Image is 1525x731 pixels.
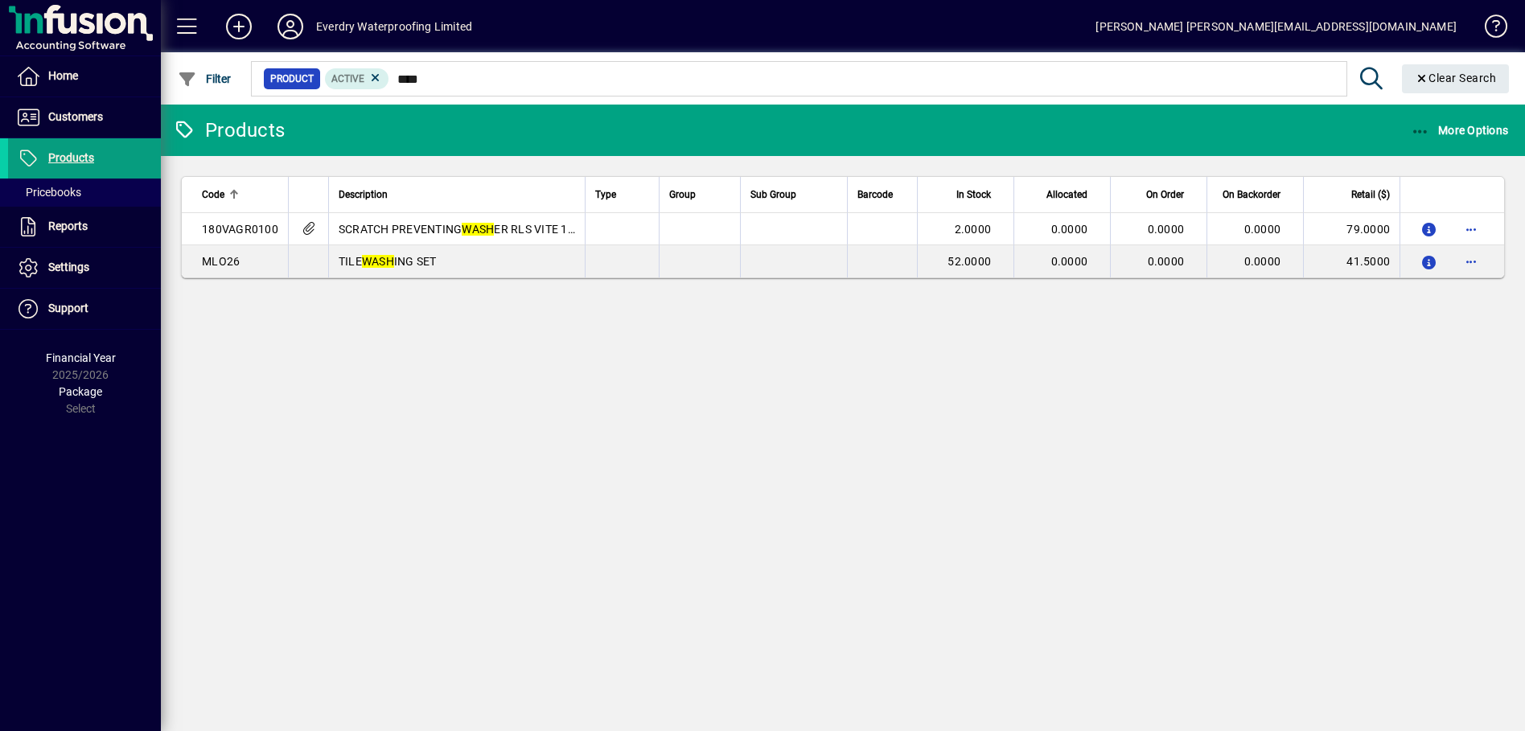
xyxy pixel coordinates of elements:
span: 0.0000 [1244,255,1281,268]
div: Products [173,117,285,143]
span: Package [59,385,102,398]
span: On Backorder [1223,186,1280,203]
div: On Backorder [1217,186,1295,203]
td: 41.5000 [1303,245,1400,277]
span: Group [669,186,696,203]
span: 52.0000 [947,255,991,268]
span: More Options [1411,124,1509,137]
a: Pricebooks [8,179,161,206]
span: MLO26 [202,255,240,268]
button: Profile [265,12,316,41]
span: Filter [178,72,232,85]
em: WASH [462,223,494,236]
td: 79.0000 [1303,213,1400,245]
span: Financial Year [46,351,116,364]
span: Allocated [1046,186,1087,203]
span: TILE ING SET [339,255,437,268]
span: Reports [48,220,88,232]
button: More Options [1407,116,1513,145]
span: Pricebooks [16,186,81,199]
button: Filter [174,64,236,93]
a: Home [8,56,161,97]
div: [PERSON_NAME] [PERSON_NAME][EMAIL_ADDRESS][DOMAIN_NAME] [1095,14,1457,39]
a: Knowledge Base [1473,3,1505,55]
div: Allocated [1024,186,1102,203]
button: Add [213,12,265,41]
div: Barcode [857,186,907,203]
mat-chip: Activation Status: Active [325,68,389,89]
button: More options [1458,248,1484,274]
span: Active [331,73,364,84]
div: Everdry Waterproofing Limited [316,14,472,39]
span: Products [48,151,94,164]
div: In Stock [927,186,1005,203]
button: Clear [1402,64,1510,93]
span: Product [270,71,314,87]
div: Group [669,186,730,203]
div: Sub Group [750,186,837,203]
div: Type [595,186,649,203]
span: 2.0000 [955,223,992,236]
span: Support [48,302,88,314]
span: Clear Search [1415,72,1497,84]
a: Support [8,289,161,329]
span: Barcode [857,186,893,203]
button: More options [1458,216,1484,242]
div: Description [339,186,575,203]
a: Reports [8,207,161,247]
span: Description [339,186,388,203]
em: WASH [362,255,394,268]
a: Settings [8,248,161,288]
span: SCRATCH PREVENTING ER RLS VITE 100 PZ [339,223,598,236]
span: 180VAGR0100 [202,223,278,236]
span: Customers [48,110,103,123]
div: On Order [1120,186,1198,203]
span: 0.0000 [1051,223,1088,236]
span: 0.0000 [1148,223,1185,236]
span: On Order [1146,186,1184,203]
span: 0.0000 [1051,255,1088,268]
span: 0.0000 [1244,223,1281,236]
a: Customers [8,97,161,138]
span: Home [48,69,78,82]
span: Code [202,186,224,203]
span: In Stock [956,186,991,203]
span: Settings [48,261,89,273]
div: Code [202,186,278,203]
span: 0.0000 [1148,255,1185,268]
span: Type [595,186,616,203]
span: Sub Group [750,186,796,203]
span: Retail ($) [1351,186,1390,203]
